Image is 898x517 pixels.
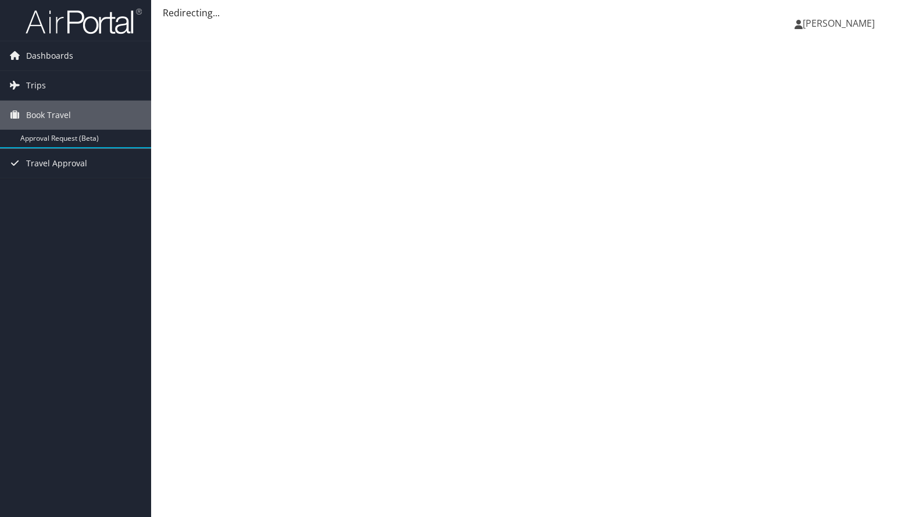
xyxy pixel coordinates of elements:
[26,41,73,70] span: Dashboards
[163,6,886,20] div: Redirecting...
[26,71,46,100] span: Trips
[26,8,142,35] img: airportal-logo.png
[803,17,875,30] span: [PERSON_NAME]
[795,6,886,41] a: [PERSON_NAME]
[26,101,71,130] span: Book Travel
[26,149,87,178] span: Travel Approval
